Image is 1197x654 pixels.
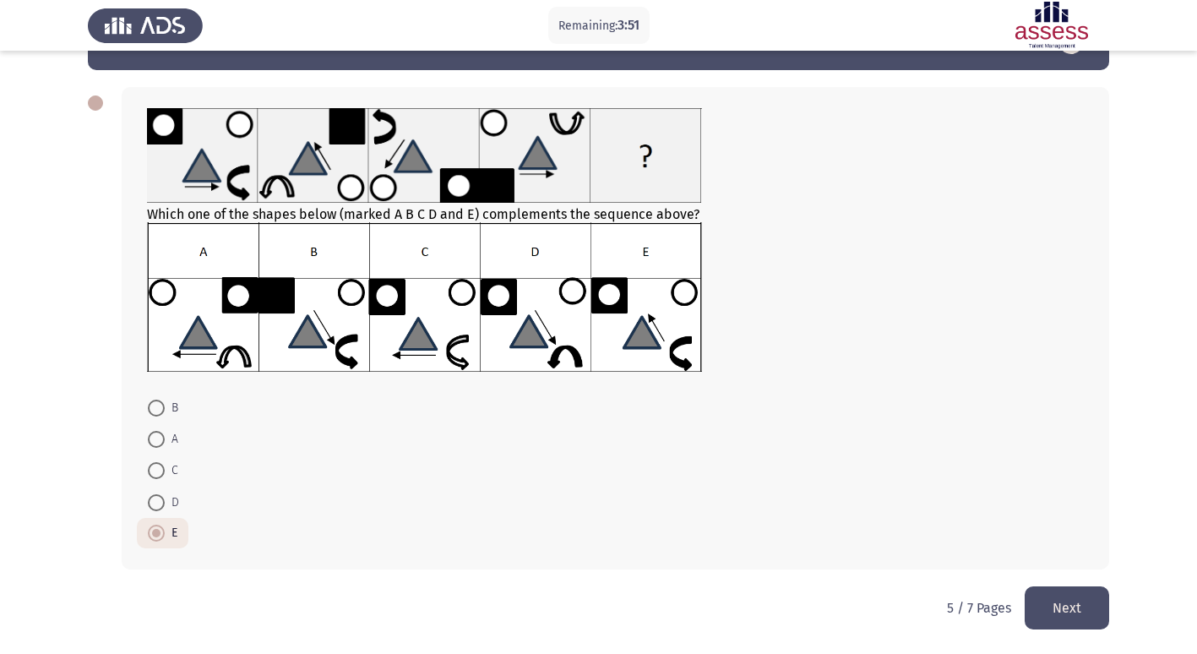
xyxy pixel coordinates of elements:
[618,17,639,33] span: 3:51
[165,461,178,481] span: C
[1025,586,1109,629] button: load next page
[558,15,639,36] p: Remaining:
[165,429,178,450] span: A
[994,2,1109,49] img: Assessment logo of Assessment En (Focus & 16PD)
[147,108,702,203] img: UkFYYV8wODFfQS5wbmcxNjkxMzA1MzI5NDQ5.png
[165,523,177,543] span: E
[947,600,1011,616] p: 5 / 7 Pages
[147,108,1084,375] div: Which one of the shapes below (marked A B C D and E) complements the sequence above?
[147,222,702,372] img: UkFYYV8wODFfQi5wbmcxNjkxMzIzOTA4NDc5.png
[165,398,178,418] span: B
[88,2,203,49] img: Assess Talent Management logo
[165,493,179,513] span: D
